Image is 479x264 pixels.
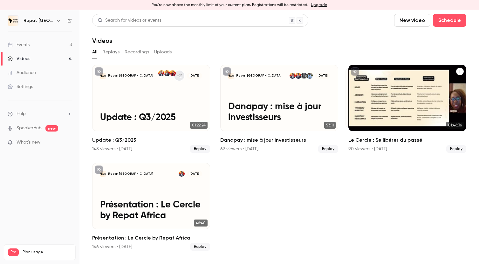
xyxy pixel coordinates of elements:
[351,67,359,76] button: unpublished
[228,102,330,123] p: Danapay : mise à jour investisseurs
[17,125,42,132] a: SpeakerHub
[92,65,210,153] li: Update : Q3/2025
[92,47,97,57] button: All
[295,73,301,79] img: Mounir Telkass
[187,73,202,79] span: [DATE]
[301,73,307,79] img: Moussa Dembele
[164,70,170,76] img: Mounir Telkass
[102,47,120,57] button: Replays
[223,67,231,76] button: unpublished
[100,200,202,221] p: Présentation : Le Cercle by Repat Africa
[8,84,33,90] div: Settings
[95,67,103,76] button: unpublished
[100,73,106,79] img: Update : Q3/2025
[194,220,208,227] span: 46:40
[190,243,210,251] span: Replay
[92,163,210,251] li: Présentation : Le Cercle by Repat Africa
[125,47,149,57] button: Recordings
[348,136,466,144] h2: Le Cercle : Se libérer du passé
[45,125,58,132] span: new
[108,172,153,176] p: Repat [GEOGRAPHIC_DATA]
[98,17,161,24] div: Search for videos or events
[220,146,258,152] div: 69 viewers • [DATE]
[236,74,281,78] p: Repat [GEOGRAPHIC_DATA]
[446,122,464,129] span: 01:46:36
[187,171,202,177] span: [DATE]
[17,139,40,146] span: What's new
[307,73,313,79] img: Demba Dembele
[8,248,19,256] span: Pro
[190,122,208,129] span: 01:22:24
[92,37,112,44] h1: Videos
[446,145,466,153] span: Replay
[433,14,466,27] button: Schedule
[220,136,338,144] h2: Danapay : mise à jour investisseurs
[311,3,327,8] a: Upgrade
[8,111,72,117] li: help-dropdown-opener
[92,65,210,153] a: Update : Q3/2025Repat [GEOGRAPHIC_DATA]+2Fatoumata DiaMounir TelkassKara Diaby[DATE]Update : Q3/2...
[100,112,202,123] p: Update : Q3/2025
[108,74,153,78] p: Repat [GEOGRAPHIC_DATA]
[92,244,132,250] div: 146 viewers • [DATE]
[394,14,430,27] button: New video
[92,65,466,251] ul: Videos
[24,17,53,24] h6: Repat [GEOGRAPHIC_DATA]
[154,47,172,57] button: Uploads
[220,65,338,153] li: Danapay : mise à jour investisseurs
[190,145,210,153] span: Replay
[179,171,185,177] img: Kara Diaby
[158,70,164,76] img: Kara Diaby
[92,14,466,260] section: Videos
[348,65,466,153] a: Le Cercle : Se libérer du passéRepat [GEOGRAPHIC_DATA]Oumou DiarissoKara Diaby[DATE]Le Cercle : S...
[318,145,338,153] span: Replay
[174,70,185,81] div: +2
[17,111,26,117] span: Help
[290,73,296,79] img: Kara Diaby
[170,70,176,76] img: Fatoumata Dia
[348,146,387,152] div: 90 viewers • [DATE]
[8,56,30,62] div: Videos
[92,163,210,251] a: Présentation : Le Cercle by Repat AfricaRepat [GEOGRAPHIC_DATA]Kara Diaby[DATE]Présentation : Le ...
[8,70,36,76] div: Audience
[92,136,210,144] h2: Update : Q3/2025
[348,65,466,153] li: Le Cercle : Se libérer du passé
[92,146,132,152] div: 148 viewers • [DATE]
[324,122,336,129] span: 53:11
[92,234,210,242] h2: Présentation : Le Cercle by Repat Africa
[8,16,18,26] img: Repat Africa
[8,42,30,48] div: Events
[95,166,103,174] button: unpublished
[315,73,330,79] span: [DATE]
[23,250,72,255] span: Plan usage
[228,73,234,79] img: Danapay : mise à jour investisseurs
[100,171,106,177] img: Présentation : Le Cercle by Repat Africa
[220,65,338,153] a: Danapay : mise à jour investisseursRepat [GEOGRAPHIC_DATA]Demba DembeleMoussa DembeleMounir Telka...
[64,140,72,146] iframe: Noticeable Trigger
